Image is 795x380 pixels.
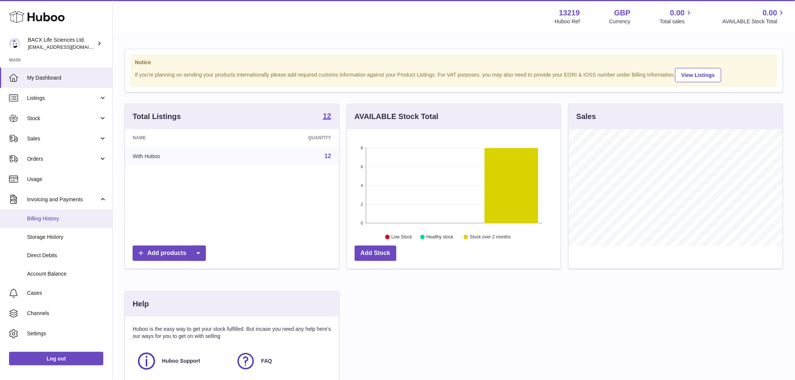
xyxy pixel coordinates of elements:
[609,18,631,25] div: Currency
[27,252,107,259] span: Direct Debits
[28,44,110,50] span: [EMAIL_ADDRESS][DOMAIN_NAME]
[261,357,272,365] span: FAQ
[361,202,363,207] text: 2
[355,112,438,122] h3: AVAILABLE Stock Total
[236,351,327,371] a: FAQ
[391,235,413,240] text: Low Stock
[361,183,363,188] text: 4
[27,270,107,277] span: Account Balance
[559,8,580,18] strong: 13219
[133,112,181,122] h3: Total Listings
[125,129,238,146] th: Name
[135,59,773,66] strong: Notice
[27,310,107,317] span: Channels
[323,112,331,120] strong: 12
[426,235,454,240] text: Healthy stock
[27,234,107,241] span: Storage History
[660,18,693,25] span: Total sales
[576,112,596,122] h3: Sales
[722,8,786,25] a: 0.00 AVAILABLE Stock Total
[361,221,363,225] text: 0
[722,18,786,25] span: AVAILABLE Stock Total
[361,164,363,169] text: 6
[9,38,20,49] img: internalAdmin-13219@internal.huboo.com
[238,129,339,146] th: Quantity
[133,326,331,340] p: Huboo is the easy way to get your stock fulfilled. But incase you need any help here's our ways f...
[125,146,238,166] td: With Huboo
[28,36,95,51] div: BACX Life Sciences Ltd.
[27,176,107,183] span: Usage
[27,155,99,163] span: Orders
[323,112,331,121] a: 12
[27,215,107,222] span: Billing History
[325,153,331,159] a: 12
[555,18,580,25] div: Huboo Ref
[361,146,363,150] text: 8
[355,246,396,261] a: Add Stock
[27,290,107,297] span: Cases
[27,74,107,81] span: My Dashboard
[136,351,228,371] a: Huboo Support
[27,135,99,142] span: Sales
[470,235,511,240] text: Stock over 2 months
[9,352,103,365] a: Log out
[670,8,685,18] span: 0.00
[27,95,99,102] span: Listings
[675,68,721,82] a: View Listings
[27,115,99,122] span: Stock
[763,8,777,18] span: 0.00
[162,357,200,365] span: Huboo Support
[27,330,107,337] span: Settings
[133,246,206,261] a: Add products
[614,8,630,18] strong: GBP
[135,67,773,82] div: If you're planning on sending your products internationally please add required customs informati...
[660,8,693,25] a: 0.00 Total sales
[27,196,99,203] span: Invoicing and Payments
[133,299,149,309] h3: Help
